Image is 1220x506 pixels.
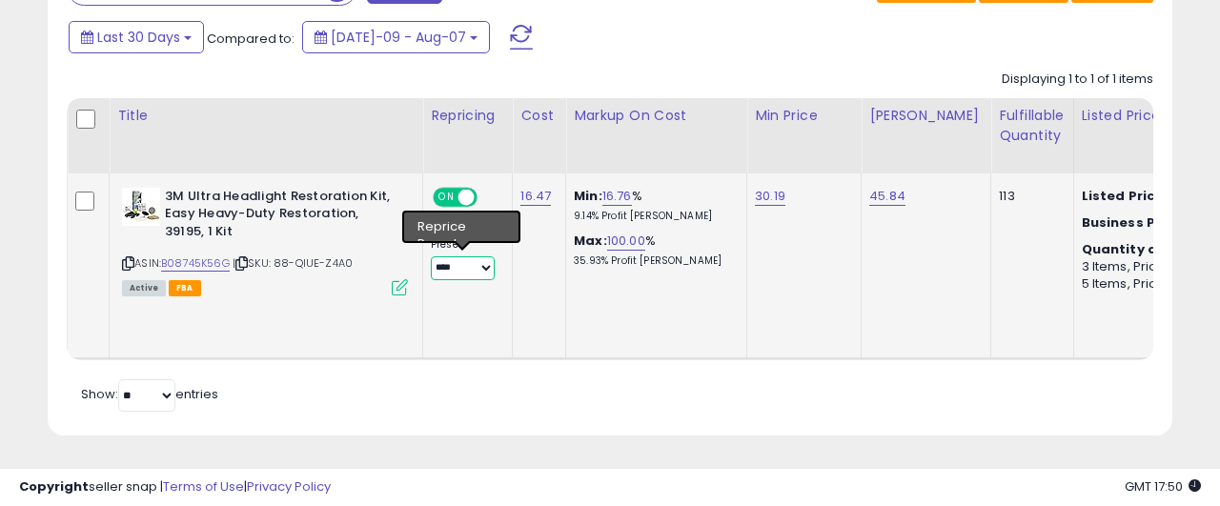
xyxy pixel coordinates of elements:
div: % [574,188,732,223]
p: 9.14% Profit [PERSON_NAME] [574,210,732,223]
button: Last 30 Days [69,21,204,53]
div: Repricing [431,106,504,126]
span: Last 30 Days [97,28,180,47]
a: 16.76 [602,187,632,206]
strong: Copyright [19,477,89,496]
div: Preset: [431,238,498,281]
span: All listings currently available for purchase on Amazon [122,280,166,296]
span: FBA [169,280,201,296]
a: 30.19 [755,187,785,206]
a: 100.00 [607,232,645,251]
div: Min Price [755,106,853,126]
span: Compared to: [207,30,295,48]
img: 41sISNDKEpL._SL40_.jpg [122,188,160,226]
b: Business Price: [1082,213,1187,232]
div: % [574,233,732,268]
div: Cost [520,106,558,126]
button: [DATE]-09 - Aug-07 [302,21,490,53]
span: Show: entries [81,385,218,403]
div: 113 [999,188,1058,205]
a: B08745K56G [161,255,230,272]
div: Markup on Cost [574,106,739,126]
span: ON [435,189,458,205]
b: Quantity discounts [1082,240,1219,258]
div: Fulfillable Quantity [999,106,1065,146]
b: Min: [574,187,602,205]
div: Amazon AI [431,217,498,234]
div: seller snap | | [19,478,331,496]
div: ASIN: [122,188,408,293]
span: 2025-09-7 17:50 GMT [1125,477,1201,496]
b: Listed Price: [1082,187,1169,205]
p: 35.93% Profit [PERSON_NAME] [574,254,732,268]
span: [DATE]-09 - Aug-07 [331,28,466,47]
div: [PERSON_NAME] [869,106,983,126]
div: Title [117,106,415,126]
span: | SKU: 88-QIUE-Z4A0 [233,255,353,271]
a: Privacy Policy [247,477,331,496]
b: 3M Ultra Headlight Restoration Kit, Easy Heavy-Duty Restoration, 39195, 1 Kit [165,188,396,246]
span: OFF [475,189,505,205]
div: Displaying 1 to 1 of 1 items [1002,71,1153,89]
a: 16.47 [520,187,551,206]
a: Terms of Use [163,477,244,496]
th: The percentage added to the cost of goods (COGS) that forms the calculator for Min & Max prices. [566,98,747,173]
a: 45.84 [869,187,905,206]
b: Max: [574,232,607,250]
